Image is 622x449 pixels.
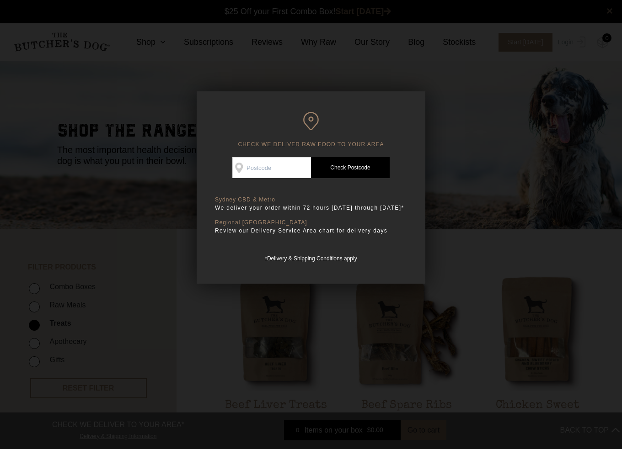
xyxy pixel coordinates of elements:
[215,196,407,203] p: Sydney CBD & Metro
[311,157,390,178] a: Check Postcode
[232,157,311,178] input: Postcode
[215,226,407,235] p: Review our Delivery Service Area chart for delivery days
[215,219,407,226] p: Regional [GEOGRAPHIC_DATA]
[215,112,407,148] h6: CHECK WE DELIVER RAW FOOD TO YOUR AREA
[215,203,407,212] p: We deliver your order within 72 hours [DATE] through [DATE]*
[265,253,357,262] a: *Delivery & Shipping Conditions apply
